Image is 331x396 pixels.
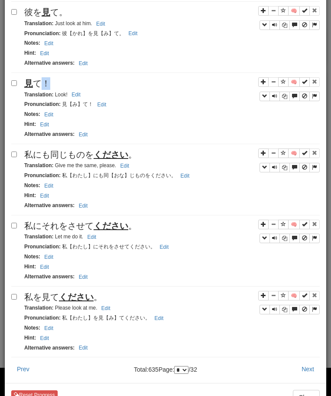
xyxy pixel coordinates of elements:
button: Edit [152,313,166,323]
strong: Alternative answers : [24,131,75,137]
small: 私【わたし】にも同【おな】じものをください。 [24,172,192,178]
button: Edit [69,90,83,99]
strong: Translation : [24,162,53,168]
div: Sentence controls [258,220,320,244]
button: Edit [37,333,52,343]
span: 私にも同じものを 。 [24,150,137,159]
button: Edit [76,59,91,68]
span: て！ [24,79,50,88]
button: Edit [42,252,56,262]
strong: Pronunciation : [24,30,61,36]
button: 🧠 [288,291,300,300]
div: Sentence controls [260,92,320,101]
div: Sentence controls [260,305,320,314]
div: Sentence controls [258,291,320,315]
strong: Translation : [24,305,53,311]
button: Edit [126,29,140,38]
strong: Notes : [24,325,40,331]
strong: Pronunciation : [24,101,61,107]
strong: Notes : [24,40,40,46]
u: ください [94,150,128,159]
button: 🧠 [288,6,300,16]
button: Edit [42,39,56,48]
span: 私を見て 。 [24,292,102,302]
div: Sentence controls [258,77,320,101]
strong: Notes : [24,182,40,188]
small: 彼【かれ】を見【み】て。 [24,30,140,36]
strong: Hint : [24,192,36,198]
button: 🧠 [288,148,300,158]
strong: Notes : [24,254,40,260]
button: Edit [42,181,56,191]
button: Prev [11,362,35,376]
button: Edit [84,232,99,242]
strong: Hint : [24,335,36,341]
button: Edit [37,191,52,201]
button: Edit [76,130,91,139]
button: Edit [178,171,192,181]
small: 私【わたし】を見【み】てください。 [24,315,166,321]
button: Edit [42,110,56,119]
button: Edit [76,272,91,282]
strong: Hint : [24,121,36,127]
strong: Notes : [24,111,40,117]
strong: Translation : [24,234,53,240]
strong: Translation : [24,20,53,26]
button: Next [296,362,320,376]
button: Edit [42,323,56,333]
button: Edit [76,343,91,353]
u: ください [94,221,128,231]
button: 🧠 [288,220,300,229]
small: 見【み】て！ [24,101,109,107]
div: Sentence controls [258,148,320,172]
u: 見 [24,79,33,88]
strong: Alternative answers : [24,274,75,280]
div: Sentence controls [260,234,320,243]
strong: Pronunciation : [24,244,61,250]
strong: Alternative answers : [24,60,75,66]
strong: Pronunciation : [24,172,61,178]
strong: Alternative answers : [24,345,75,351]
button: Edit [99,304,113,313]
u: 見 [42,7,50,17]
button: Edit [94,19,108,29]
button: Edit [117,161,132,171]
strong: Pronunciation : [24,315,61,321]
button: Edit [37,49,52,58]
span: 彼を て。 [24,7,68,17]
button: 🧠 [288,77,300,87]
strong: Translation : [24,92,53,98]
div: Sentence controls [258,6,320,30]
small: Look! [24,92,83,98]
small: Please look at me. [24,305,113,311]
span: 私にそれをさせて 。 [24,221,137,231]
small: Let me do it. [24,234,99,240]
strong: Hint : [24,264,36,270]
div: Total: 635 Page: / 32 [112,362,219,374]
div: Sentence controls [260,163,320,172]
button: Edit [37,262,52,272]
small: 私【わたし】にそれをさせてください。 [24,244,171,250]
button: Edit [37,120,52,129]
small: Just look at him. [24,20,108,26]
button: Edit [76,201,91,211]
u: ください [59,292,94,302]
div: Sentence controls [260,20,320,30]
button: Edit [157,242,172,252]
small: Give me the same, please. [24,162,132,168]
strong: Alternative answers : [24,202,75,208]
button: Edit [95,100,109,109]
strong: Hint : [24,50,36,56]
